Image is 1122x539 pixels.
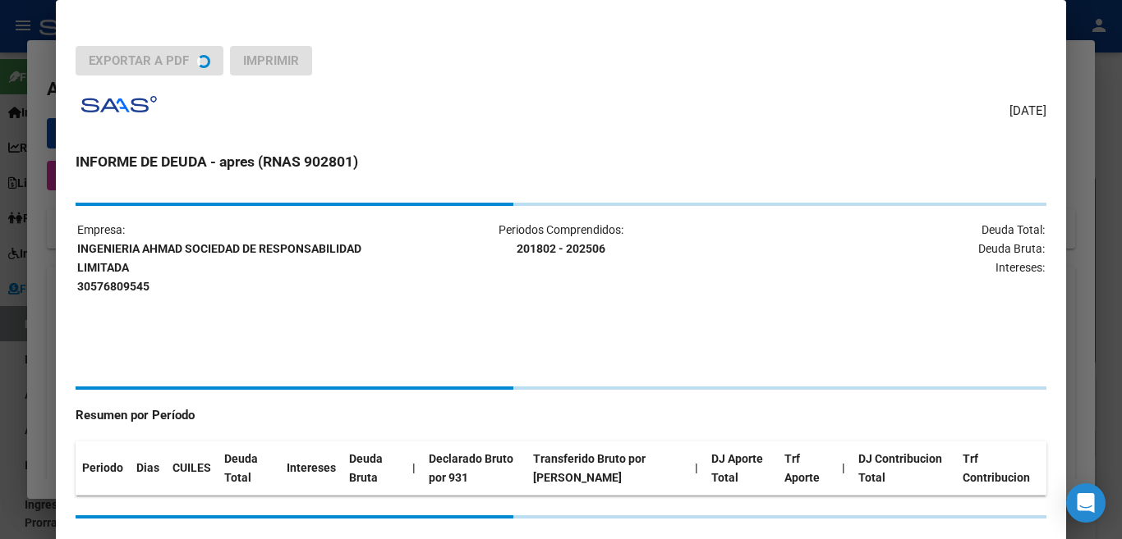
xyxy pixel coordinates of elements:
[1066,483,1106,523] div: Open Intercom Messenger
[688,441,705,496] th: |
[166,441,218,496] th: CUILES
[343,441,406,496] th: Deuda Bruta
[77,221,398,295] p: Empresa:
[724,221,1045,276] p: Deuda Total: Deuda Bruta: Intereses:
[705,441,777,496] th: DJ Aporte Total
[406,441,422,496] th: |
[956,441,1046,496] th: Trf Contribucion
[89,53,189,68] span: Exportar a PDF
[852,441,956,496] th: DJ Contribucion Total
[400,221,721,258] p: Periodos Comprendidos:
[76,441,130,496] th: Periodo
[280,441,343,496] th: Intereses
[422,441,527,496] th: Declarado Bruto por 931
[77,242,361,293] strong: INGENIERIA AHMAD SOCIEDAD DE RESPONSABILIDAD LIMITADA 30576809545
[517,242,605,255] strong: 201802 - 202506
[76,151,1046,172] h3: INFORME DE DEUDA - apres (RNAS 902801)
[76,46,223,75] button: Exportar a PDF
[835,441,852,496] th: |
[527,441,688,496] th: Transferido Bruto por [PERSON_NAME]
[130,441,166,496] th: Dias
[218,441,280,496] th: Deuda Total
[76,406,1046,425] h4: Resumen por Período
[778,441,835,496] th: Trf Aporte
[243,53,299,68] span: Imprimir
[1009,102,1046,121] span: [DATE]
[230,46,312,75] button: Imprimir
